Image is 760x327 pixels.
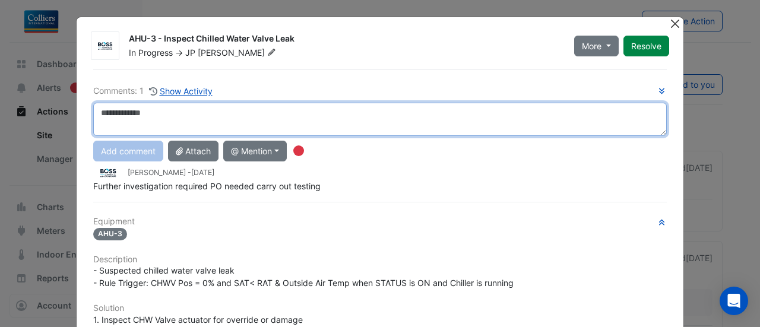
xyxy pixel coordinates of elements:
img: Boss Air [93,167,123,180]
div: Comments: 1 [93,84,213,98]
small: [PERSON_NAME] - [128,167,214,178]
button: Resolve [623,36,669,56]
button: @ Mention [223,141,287,161]
span: JP [185,47,195,58]
h6: Description [93,255,667,265]
h6: Solution [93,303,667,313]
img: Boss Air [91,40,119,52]
span: [PERSON_NAME] [198,47,278,59]
button: Attach [168,141,218,161]
span: -> [175,47,183,58]
span: In Progress [129,47,173,58]
span: AHU-3 [93,228,127,240]
div: Tooltip anchor [293,145,304,156]
span: - Suspected chilled water valve leak - Rule Trigger: CHWV Pos = 0% and SAT< RAT & Outside Air Tem... [93,265,514,288]
div: Open Intercom Messenger [720,287,748,315]
button: Close [669,17,681,30]
button: More [574,36,619,56]
div: AHU-3 - Inspect Chilled Water Valve Leak [129,33,560,47]
button: Show Activity [148,84,213,98]
span: More [582,40,601,52]
span: Further investigation required PO needed carry out testing [93,181,321,191]
span: 2025-08-07 13:17:51 [191,168,214,177]
h6: Equipment [93,217,667,227]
